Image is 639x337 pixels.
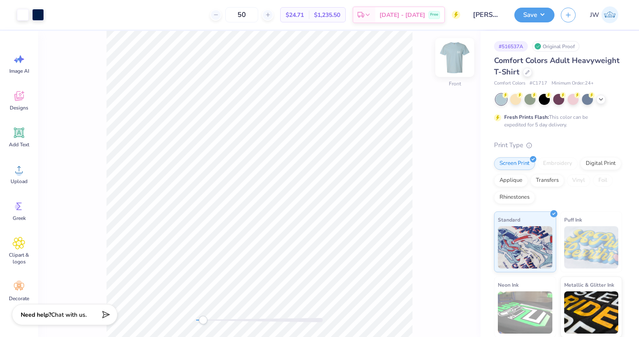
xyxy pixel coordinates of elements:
span: $1,235.50 [314,11,340,19]
a: JW [586,6,622,23]
img: Jane White [601,6,618,23]
span: Clipart & logos [5,252,33,265]
span: Neon Ink [498,280,519,289]
div: Applique [494,174,528,187]
span: Decorate [9,295,29,302]
span: Metallic & Glitter Ink [564,280,614,289]
div: Embroidery [538,157,578,170]
span: Greek [13,215,26,222]
button: Save [514,8,554,22]
span: Comfort Colors Adult Heavyweight T-Shirt [494,55,620,77]
span: # C1717 [530,80,547,87]
span: Standard [498,215,520,224]
img: Standard [498,226,552,269]
div: This color can be expedited for 5 day delivery. [504,113,608,129]
span: Image AI [9,68,29,74]
div: Transfers [530,174,564,187]
span: Chat with us. [51,311,87,319]
div: Accessibility label [199,316,207,324]
input: – – [225,7,258,22]
span: Free [430,12,438,18]
span: Upload [11,178,27,185]
div: Screen Print [494,157,535,170]
img: Neon Ink [498,291,552,334]
span: $24.71 [286,11,304,19]
span: Minimum Order: 24 + [552,80,594,87]
div: Front [449,80,461,88]
div: Foil [593,174,613,187]
span: Comfort Colors [494,80,525,87]
div: Original Proof [532,41,579,52]
span: Designs [10,104,28,111]
span: JW [590,10,599,20]
div: # 516537A [494,41,528,52]
img: Front [438,41,472,74]
div: Vinyl [567,174,590,187]
span: Puff Ink [564,215,582,224]
strong: Fresh Prints Flash: [504,114,549,121]
div: Print Type [494,140,622,150]
img: Metallic & Glitter Ink [564,291,619,334]
span: [DATE] - [DATE] [380,11,425,19]
span: Add Text [9,141,29,148]
img: Puff Ink [564,226,619,269]
div: Digital Print [580,157,621,170]
strong: Need help? [21,311,51,319]
input: Untitled Design [467,6,508,23]
div: Rhinestones [494,191,535,204]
